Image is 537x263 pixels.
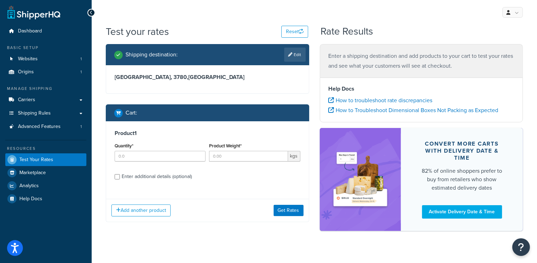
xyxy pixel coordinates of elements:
a: Analytics [5,179,86,192]
a: Help Docs [5,192,86,205]
li: Websites [5,53,86,66]
h3: [GEOGRAPHIC_DATA], 3780 , [GEOGRAPHIC_DATA] [115,74,300,81]
span: Websites [18,56,38,62]
div: Convert more carts with delivery date & time [418,140,506,161]
a: Edit [284,48,306,62]
div: Manage Shipping [5,86,86,92]
h3: Product 1 [115,130,300,137]
span: 1 [80,56,82,62]
span: Test Your Rates [19,157,53,163]
a: Marketplace [5,166,86,179]
span: Help Docs [19,196,42,202]
span: 1 [80,124,82,130]
button: Open Resource Center [512,238,530,256]
a: Websites1 [5,53,86,66]
span: 1 [80,69,82,75]
div: 82% of online shoppers prefer to buy from retailers who show estimated delivery dates [418,167,506,192]
div: Enter additional details (optional) [122,172,192,182]
span: Dashboard [18,28,42,34]
span: Carriers [18,97,35,103]
button: Get Rates [274,205,304,216]
a: Shipping Rules [5,107,86,120]
h1: Test your rates [106,25,169,38]
li: Advanced Features [5,120,86,133]
div: Basic Setup [5,45,86,51]
span: Analytics [19,183,39,189]
a: Carriers [5,93,86,106]
label: Quantity* [115,143,133,148]
h2: Rate Results [321,26,373,37]
a: Origins1 [5,66,86,79]
a: Advanced Features1 [5,120,86,133]
input: Enter additional details (optional) [115,174,120,179]
a: How to Troubleshoot Dimensional Boxes Not Packing as Expected [329,106,499,114]
input: 0.0 [115,151,206,161]
a: Test Your Rates [5,153,86,166]
span: Advanced Features [18,124,61,130]
li: Origins [5,66,86,79]
div: Resources [5,146,86,152]
span: Origins [18,69,34,75]
img: feature-image-ddt-36eae7f7280da8017bfb280eaccd9c446f90b1fe08728e4019434db127062ab4.png [330,139,391,220]
span: Shipping Rules [18,110,51,116]
span: Marketplace [19,170,46,176]
a: Activate Delivery Date & Time [422,205,502,219]
input: 0.00 [209,151,288,161]
button: Add another product [111,204,171,216]
a: How to troubleshoot rate discrepancies [329,96,433,104]
h2: Cart : [126,110,137,116]
h4: Help Docs [329,85,514,93]
a: Dashboard [5,25,86,38]
span: kgs [288,151,300,161]
button: Reset [281,26,308,38]
h2: Shipping destination : [126,51,178,58]
p: Enter a shipping destination and add products to your cart to test your rates and see what your c... [329,51,514,71]
label: Product Weight* [209,143,242,148]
